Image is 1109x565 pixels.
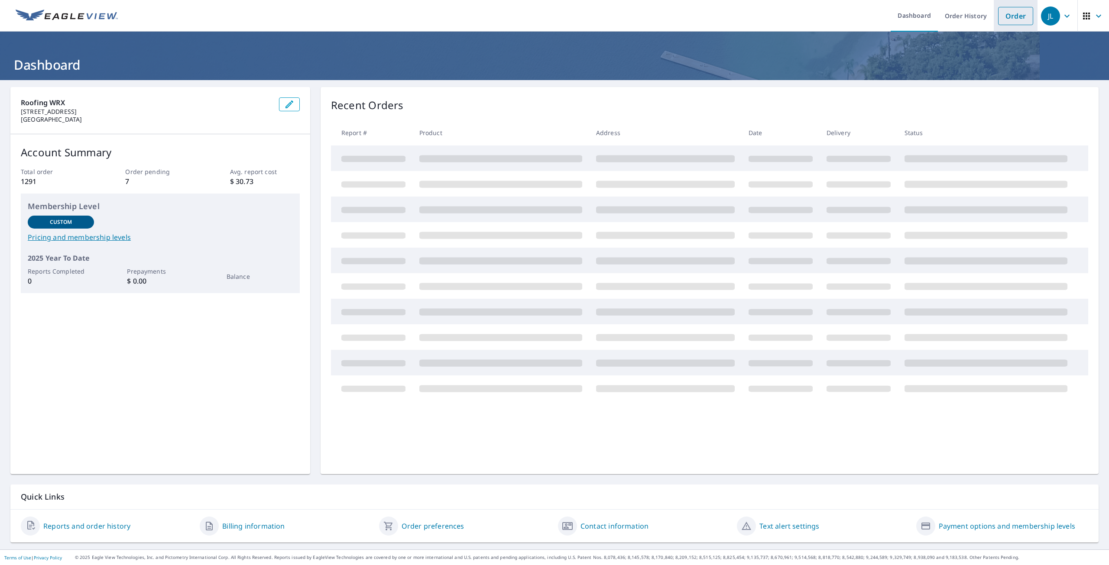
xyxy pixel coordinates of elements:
p: Recent Orders [331,97,404,113]
p: $ 0.00 [127,276,193,286]
p: 1291 [21,176,91,187]
th: Report # [331,120,412,145]
p: 0 [28,276,94,286]
a: Billing information [222,521,285,531]
p: Roofing WRX [21,97,272,108]
p: © 2025 Eagle View Technologies, Inc. and Pictometry International Corp. All Rights Reserved. Repo... [75,554,1105,561]
a: Order preferences [402,521,464,531]
p: Custom [50,218,72,226]
a: Terms of Use [4,555,31,561]
th: Status [898,120,1074,145]
p: [STREET_ADDRESS] [21,108,272,116]
a: Pricing and membership levels [28,232,293,242]
p: Total order [21,167,91,176]
p: Prepayments [127,267,193,276]
p: Order pending [125,167,195,176]
img: EV Logo [16,10,118,23]
p: Account Summary [21,145,300,160]
a: Contact information [580,521,649,531]
p: Avg. report cost [230,167,300,176]
th: Delivery [820,120,898,145]
p: [GEOGRAPHIC_DATA] [21,116,272,123]
p: Quick Links [21,491,1088,502]
th: Address [589,120,742,145]
p: 2025 Year To Date [28,253,293,263]
th: Product [412,120,589,145]
h1: Dashboard [10,56,1099,74]
p: Membership Level [28,200,293,212]
p: Reports Completed [28,267,94,276]
p: 7 [125,176,195,187]
p: | [4,555,62,560]
a: Privacy Policy [34,555,62,561]
a: Text alert settings [759,521,819,531]
a: Reports and order history [43,521,130,531]
a: Order [998,7,1033,25]
a: Payment options and membership levels [939,521,1075,531]
div: JL [1041,6,1060,26]
p: $ 30.73 [230,176,300,187]
p: Balance [227,272,293,281]
th: Date [742,120,820,145]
